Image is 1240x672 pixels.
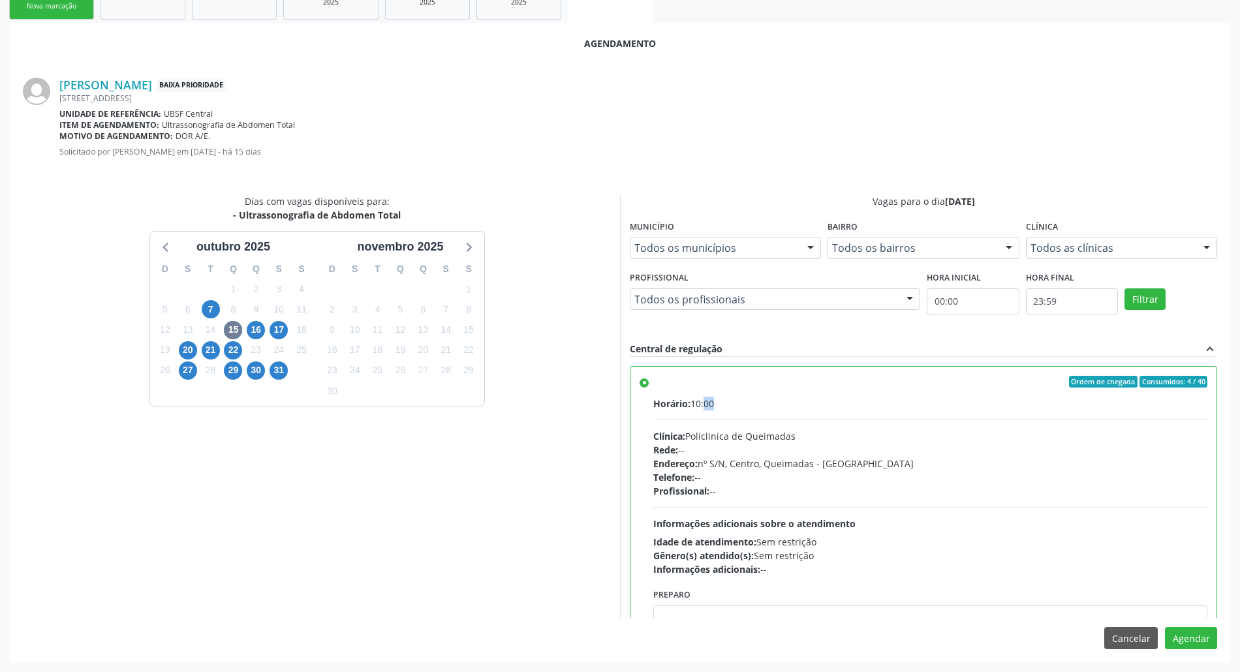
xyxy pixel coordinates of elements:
[630,217,674,237] label: Município
[828,217,858,237] label: Bairro
[459,300,478,318] span: sábado, 8 de novembro de 2025
[292,300,311,318] span: sábado, 11 de outubro de 2025
[435,259,457,279] div: S
[653,549,1207,562] div: Sem restrição
[224,280,242,298] span: quarta-feira, 1 de outubro de 2025
[323,382,341,400] span: domingo, 30 de novembro de 2025
[323,341,341,359] span: domingo, 16 de novembro de 2025
[292,280,311,298] span: sábado, 4 de outubro de 2025
[202,300,220,318] span: terça-feira, 7 de outubro de 2025
[164,108,213,119] span: UBSF Central
[927,288,1019,314] input: Selecione o horário
[23,37,1217,50] div: Agendamento
[156,341,174,359] span: domingo, 19 de outubro de 2025
[292,321,311,339] span: sábado, 18 de outubro de 2025
[292,341,311,359] span: sábado, 25 de outubro de 2025
[653,485,709,497] span: Profissional:
[321,259,344,279] div: D
[270,300,288,318] span: sexta-feira, 10 de outubro de 2025
[459,361,478,380] span: sábado, 29 de novembro de 2025
[653,562,1207,576] div: --
[179,341,197,359] span: segunda-feira, 20 de outubro de 2025
[268,259,290,279] div: S
[459,321,478,339] span: sábado, 15 de novembro de 2025
[224,361,242,380] span: quarta-feira, 29 de outubro de 2025
[1139,376,1207,388] span: Consumidos: 4 / 40
[927,268,981,288] label: Hora inicial
[389,259,412,279] div: Q
[179,321,197,339] span: segunda-feira, 13 de outubro de 2025
[179,361,197,380] span: segunda-feira, 27 de outubro de 2025
[245,259,268,279] div: Q
[653,517,856,530] span: Informações adicionais sobre o atendimento
[179,300,197,318] span: segunda-feira, 6 de outubro de 2025
[391,341,409,359] span: quarta-feira, 19 de novembro de 2025
[1104,627,1158,649] button: Cancelar
[59,93,1217,104] div: [STREET_ADDRESS]
[653,457,698,470] span: Endereço:
[176,130,210,142] span: DOR A/E.
[346,361,364,380] span: segunda-feira, 24 de novembro de 2025
[222,259,245,279] div: Q
[369,300,387,318] span: terça-feira, 4 de novembro de 2025
[270,321,288,339] span: sexta-feira, 17 de outubro de 2025
[202,341,220,359] span: terça-feira, 21 de outubro de 2025
[323,321,341,339] span: domingo, 9 de novembro de 2025
[270,341,288,359] span: sexta-feira, 24 de outubro de 2025
[224,300,242,318] span: quarta-feira, 8 de outubro de 2025
[630,342,722,356] div: Central de regulação
[653,443,1207,457] div: --
[1124,288,1166,311] button: Filtrar
[224,321,242,339] span: quarta-feira, 15 de outubro de 2025
[391,321,409,339] span: quarta-feira, 12 de novembro de 2025
[414,361,432,380] span: quinta-feira, 27 de novembro de 2025
[346,300,364,318] span: segunda-feira, 3 de novembro de 2025
[832,241,992,254] span: Todos os bairros
[634,241,794,254] span: Todos os municípios
[323,361,341,380] span: domingo, 23 de novembro de 2025
[162,119,295,130] span: Ultrassonografia de Abdomen Total
[202,321,220,339] span: terça-feira, 14 de outubro de 2025
[59,78,152,92] a: [PERSON_NAME]
[653,484,1207,498] div: --
[369,361,387,380] span: terça-feira, 25 de novembro de 2025
[247,321,265,339] span: quinta-feira, 16 de outubro de 2025
[653,397,690,410] span: Horário:
[233,194,401,222] div: Dias com vagas disponíveis para:
[157,78,226,92] span: Baixa Prioridade
[653,430,685,442] span: Clínica:
[437,341,455,359] span: sexta-feira, 21 de novembro de 2025
[634,293,893,306] span: Todos os profissionais
[1165,627,1217,649] button: Agendar
[156,300,174,318] span: domingo, 5 de outubro de 2025
[59,108,161,119] b: Unidade de referência:
[346,321,364,339] span: segunda-feira, 10 de novembro de 2025
[154,259,177,279] div: D
[653,429,1207,443] div: Policlinica de Queimadas
[369,321,387,339] span: terça-feira, 11 de novembro de 2025
[247,341,265,359] span: quinta-feira, 23 de outubro de 2025
[156,361,174,380] span: domingo, 26 de outubro de 2025
[369,341,387,359] span: terça-feira, 18 de novembro de 2025
[653,457,1207,470] div: nº S/N, Centro, Queimadas - [GEOGRAPHIC_DATA]
[59,119,159,130] b: Item de agendamento:
[653,536,756,548] span: Idade de atendimento:
[630,194,1217,208] div: Vagas para o dia
[653,549,754,562] span: Gênero(s) atendido(s):
[459,280,478,298] span: sábado, 1 de novembro de 2025
[1026,288,1119,314] input: Selecione o horário
[352,238,448,256] div: novembro 2025
[247,300,265,318] span: quinta-feira, 9 de outubro de 2025
[653,470,1207,484] div: --
[653,563,760,575] span: Informações adicionais:
[323,300,341,318] span: domingo, 2 de novembro de 2025
[437,321,455,339] span: sexta-feira, 14 de novembro de 2025
[391,300,409,318] span: quarta-feira, 5 de novembro de 2025
[1026,217,1058,237] label: Clínica
[23,78,50,105] img: img
[19,1,84,11] div: Nova marcação
[653,535,1207,549] div: Sem restrição
[414,341,432,359] span: quinta-feira, 20 de novembro de 2025
[366,259,389,279] div: T
[191,238,275,256] div: outubro 2025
